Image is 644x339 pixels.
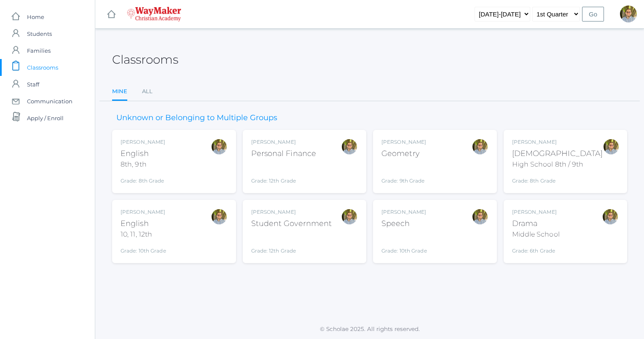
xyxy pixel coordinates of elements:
[211,138,228,155] div: Kylen Braileanu
[27,25,52,42] span: Students
[512,159,603,169] div: High School 8th / 9th
[27,42,51,59] span: Families
[112,83,127,101] a: Mine
[512,218,560,229] div: Drama
[512,229,560,239] div: Middle School
[121,148,165,159] div: English
[27,59,58,76] span: Classrooms
[582,7,604,22] input: Go
[512,243,560,255] div: Grade: 6th Grade
[121,173,165,185] div: Grade: 8th Grade
[512,138,603,146] div: [PERSON_NAME]
[121,243,166,255] div: Grade: 10th Grade
[251,148,317,159] div: Personal Finance
[602,208,619,225] div: Kylen Braileanu
[121,218,166,229] div: English
[142,83,153,100] a: All
[620,5,637,22] div: Kylen Braileanu
[472,208,488,225] div: Kylen Braileanu
[121,159,165,169] div: 8th, 9th
[251,218,332,229] div: Student Government
[381,218,427,229] div: Speech
[603,138,620,155] div: Kylen Braileanu
[381,148,426,159] div: Geometry
[211,208,228,225] div: Kylen Braileanu
[381,208,427,216] div: [PERSON_NAME]
[472,138,488,155] div: Kylen Braileanu
[27,93,72,110] span: Communication
[27,110,64,126] span: Apply / Enroll
[381,233,427,255] div: Grade: 10th Grade
[512,208,560,216] div: [PERSON_NAME]
[95,325,644,333] p: © Scholae 2025. All rights reserved.
[381,138,426,146] div: [PERSON_NAME]
[341,208,358,225] div: Kylen Braileanu
[251,208,332,216] div: [PERSON_NAME]
[381,163,426,185] div: Grade: 9th Grade
[512,148,603,159] div: [DEMOGRAPHIC_DATA]
[121,229,166,239] div: 10, 11, 12th
[127,7,181,22] img: 4_waymaker-logo-stack-white.png
[251,163,317,185] div: Grade: 12th Grade
[251,233,332,255] div: Grade: 12th Grade
[121,138,165,146] div: [PERSON_NAME]
[512,173,603,185] div: Grade: 8th Grade
[121,208,166,216] div: [PERSON_NAME]
[112,114,282,122] h3: Unknown or Belonging to Multiple Groups
[27,8,44,25] span: Home
[251,138,317,146] div: [PERSON_NAME]
[112,53,178,66] h2: Classrooms
[341,138,358,155] div: Kylen Braileanu
[27,76,39,93] span: Staff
